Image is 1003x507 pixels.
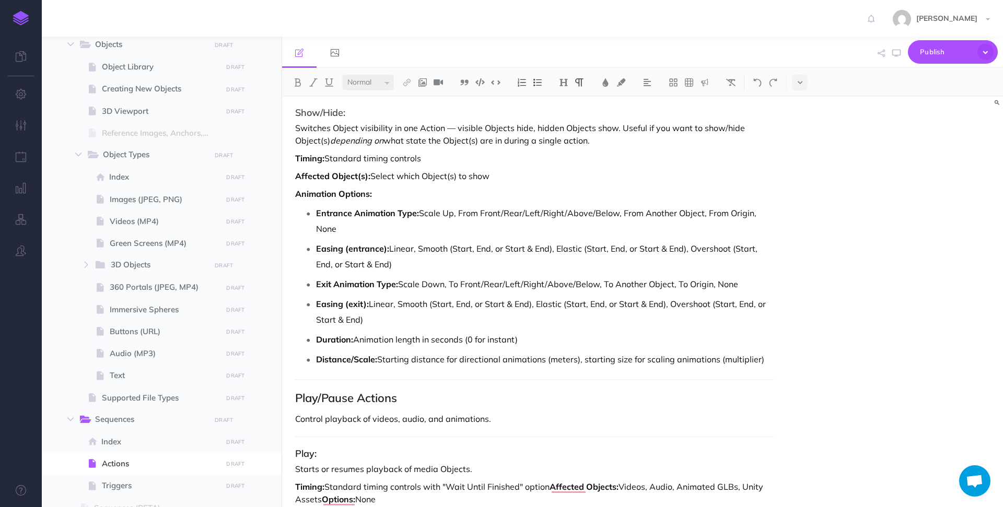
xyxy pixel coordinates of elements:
strong: Entrance Animation Type: [316,208,419,218]
button: DRAFT [223,84,249,96]
img: Link button [402,78,412,87]
small: DRAFT [226,461,244,467]
img: Underline button [324,78,334,87]
button: DRAFT [211,149,237,161]
strong: Duration: [316,334,353,345]
strong: Timing: [295,481,324,492]
img: Undo [753,78,762,87]
span: Index [109,171,219,183]
button: DRAFT [211,260,237,272]
small: DRAFT [226,240,244,247]
img: Callout dropdown menu button [700,78,709,87]
span: 360 Portals (JPEG, MP4) [110,281,219,293]
img: Headings dropdown button [559,78,568,87]
img: Blockquote button [460,78,469,87]
button: DRAFT [223,436,249,448]
button: DRAFT [211,414,237,426]
span: Green Screens (MP4) [110,237,219,250]
img: Create table button [684,78,694,87]
img: Ordered list button [517,78,527,87]
span: 3D Viewport [102,105,219,117]
img: logo-mark.svg [13,11,29,26]
img: Inline code button [491,78,500,86]
small: DRAFT [226,174,244,181]
button: DRAFT [223,348,249,360]
span: [PERSON_NAME] [911,14,983,23]
span: Text [110,369,219,382]
small: DRAFT [215,42,233,49]
span: Object Library [102,61,219,73]
small: DRAFT [215,152,233,159]
p: Standard timing controls [295,152,774,164]
small: DRAFT [226,108,244,115]
small: DRAFT [226,306,244,313]
button: DRAFT [211,39,237,51]
img: 77ccc8640e6810896caf63250b60dd8b.jpg [893,10,911,28]
span: Supported File Types [102,392,219,404]
span: Buttons (URL) [110,325,219,338]
button: DRAFT [223,458,249,470]
p: Starting distance for directional animations (meters), starting size for scaling animations (mult... [316,351,774,367]
img: Add video button [434,78,443,87]
img: Text background color button [616,78,626,87]
button: DRAFT [223,480,249,492]
img: Alignment dropdown menu button [643,78,652,87]
small: DRAFT [215,417,233,423]
small: DRAFT [226,372,244,379]
h2: Play/Pause Actions [295,392,774,404]
span: Reference Images, Anchors, and Pins [102,127,219,139]
img: Code block button [475,78,485,86]
small: DRAFT [226,64,244,70]
small: DRAFT [226,395,244,402]
span: Actions [102,457,219,470]
strong: Easing (exit): [316,299,369,309]
button: DRAFT [223,238,249,250]
strong: Timing: [295,153,324,163]
button: DRAFT [223,370,249,382]
img: Clear styles button [726,78,736,87]
span: Videos (MP4) [110,215,219,228]
button: DRAFT [223,61,249,73]
span: Index [101,435,219,448]
div: Open chat [959,465,990,497]
button: DRAFT [223,282,249,294]
p: Linear, Smooth (Start, End, or Start & End), Elastic (Start, End, or Start & End), Overshoot (Sta... [316,296,774,327]
span: Images (JPEG, PNG) [110,193,219,206]
h3: Play: [295,449,774,459]
p: Select which Object(s) to show [295,170,774,182]
span: Audio (MP3) [110,347,219,360]
strong: Distance/Scale: [316,354,377,364]
span: Creating New Objects [102,82,219,95]
p: Control playback of videos, audio, and animations. [295,412,774,425]
small: DRAFT [226,328,244,335]
strong: Affected Object(s): [295,171,370,181]
span: Objects [95,38,203,52]
button: Publish [908,40,998,64]
small: DRAFT [226,439,244,445]
button: DRAFT [223,392,249,404]
h3: Show/Hide: [295,108,774,118]
img: Text color button [601,78,610,87]
p: Scale Down, To Front/Rear/Left/Right/Above/Below, To Another Object, To Origin, None [316,276,774,292]
img: Unordered list button [533,78,542,87]
p: Standard timing controls with "Wait Until Finished" option Videos, Audio, Animated GLBs, Unity As... [295,480,774,505]
span: Immersive Spheres [110,303,219,316]
img: Paragraph button [575,78,584,87]
small: DRAFT [226,196,244,203]
strong: Affected Objects: [550,481,619,492]
p: Scale Up, From Front/Rear/Left/Right/Above/Below, From Another Object, From Origin, None [316,205,774,237]
button: DRAFT [223,304,249,316]
small: DRAFT [226,350,244,357]
strong: Easing (entrance): [316,243,389,254]
button: DRAFT [223,171,249,183]
small: DRAFT [226,482,244,489]
span: Publish [920,44,972,60]
small: DRAFT [226,285,244,291]
button: DRAFT [223,216,249,228]
img: Italic button [309,78,318,87]
strong: Exit Animation Type: [316,279,398,289]
strong: Animation Options: [295,188,372,199]
button: DRAFT [223,105,249,117]
span: Triggers [102,479,219,492]
p: Animation length in seconds (0 for instant) [316,332,774,347]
